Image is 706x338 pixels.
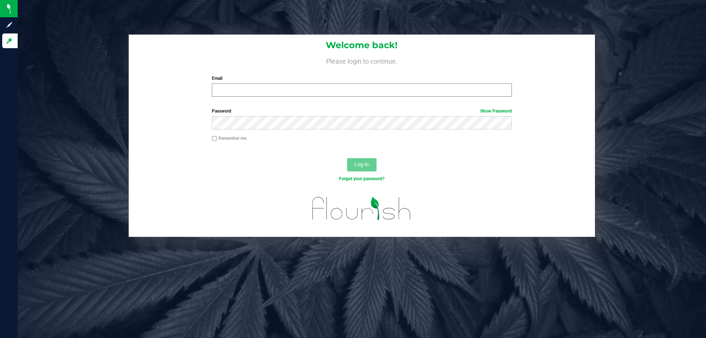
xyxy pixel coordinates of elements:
[339,176,385,181] a: Forgot your password?
[212,135,246,142] label: Remember me
[6,21,13,29] inline-svg: Sign up
[347,158,377,171] button: Log In
[212,75,511,82] label: Email
[212,136,217,141] input: Remember me
[480,108,512,114] a: Show Password
[129,40,595,50] h1: Welcome back!
[6,37,13,45] inline-svg: Log in
[129,56,595,65] h4: Please login to continue.
[212,108,231,114] span: Password
[303,190,420,227] img: flourish_logo.svg
[354,161,369,167] span: Log In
